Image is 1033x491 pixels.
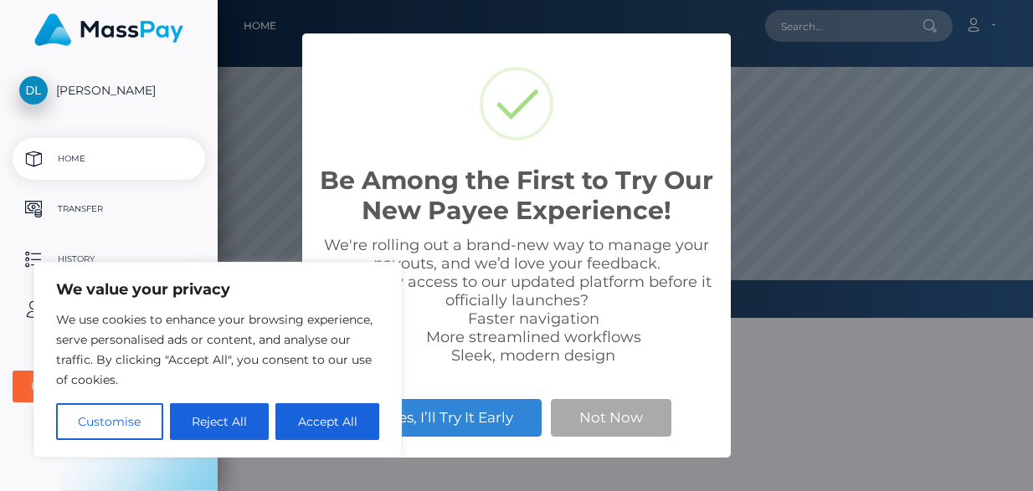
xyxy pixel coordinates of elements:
[56,309,379,390] p: We use cookies to enhance your browsing experience, serve personalised ads or content, and analys...
[31,380,168,393] div: User Agreements
[13,83,205,98] span: [PERSON_NAME]
[170,403,270,440] button: Reject All
[56,279,379,299] p: We value your privacy
[19,146,198,171] p: Home
[362,399,542,436] button: Yes, I’ll Try It Early
[33,262,402,458] div: We value your privacy
[352,328,714,346] li: More streamlined workflows
[319,236,714,365] div: We're rolling out a brand-new way to manage your payouts, and we’d love your feedback. Want early...
[19,247,198,272] p: History
[19,197,198,222] p: Transfer
[56,403,163,440] button: Customise
[34,13,183,46] img: MassPay
[352,309,714,328] li: Faster navigation
[13,371,205,402] button: User Agreements
[19,297,198,322] p: User Profile
[551,399,671,436] button: Not Now
[319,166,714,226] h2: Be Among the First to Try Our New Payee Experience!
[352,346,714,365] li: Sleek, modern design
[275,403,379,440] button: Accept All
